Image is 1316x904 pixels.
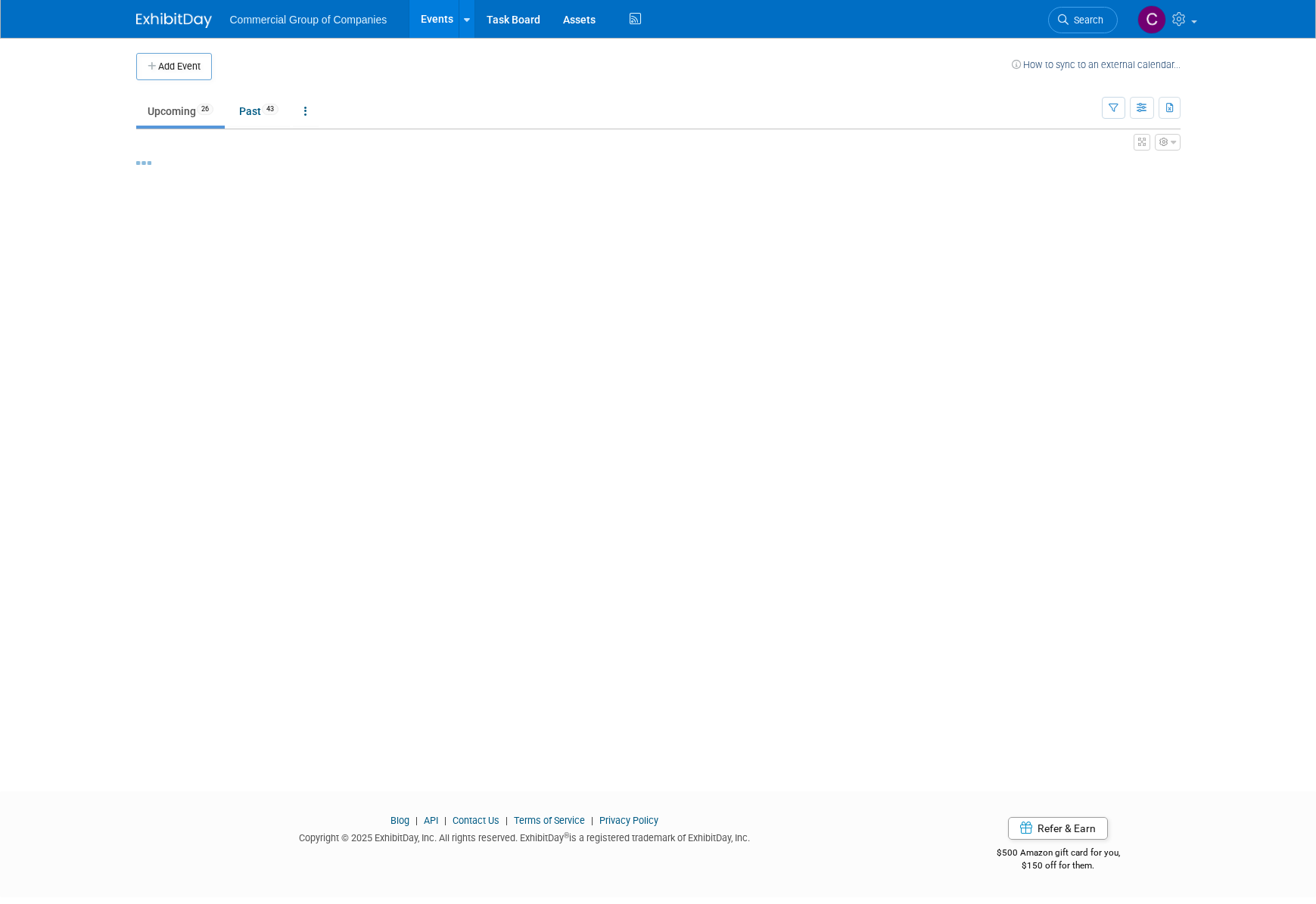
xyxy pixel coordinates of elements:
[440,815,450,826] span: |
[1008,817,1108,840] a: Refer & Earn
[412,815,422,826] span: |
[1012,59,1181,70] a: How to sync to an external calendar...
[599,815,658,826] a: Privacy Policy
[1137,5,1166,34] img: Cole Mattern
[262,104,278,115] span: 43
[230,14,387,26] span: Commercial Group of Companies
[136,53,212,80] button: Add Event
[424,815,438,826] a: API
[564,831,569,840] sup: ®
[136,828,914,845] div: Copyright © 2025 ExhibitDay, Inc. All rights reserved. ExhibitDay is a registered trademark of Ex...
[136,97,225,126] a: Upcoming26
[197,104,213,115] span: 26
[936,859,1181,872] div: $150 off for them.
[136,13,212,28] img: ExhibitDay
[136,161,151,165] img: loading...
[1069,14,1103,26] span: Search
[453,815,499,826] a: Contact Us
[228,97,290,126] a: Past43
[936,837,1181,871] div: $500 Amazon gift card for you,
[1048,7,1118,33] a: Search
[587,815,597,826] span: |
[390,815,409,826] a: Blog
[514,815,585,826] a: Terms of Service
[502,815,512,826] span: |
